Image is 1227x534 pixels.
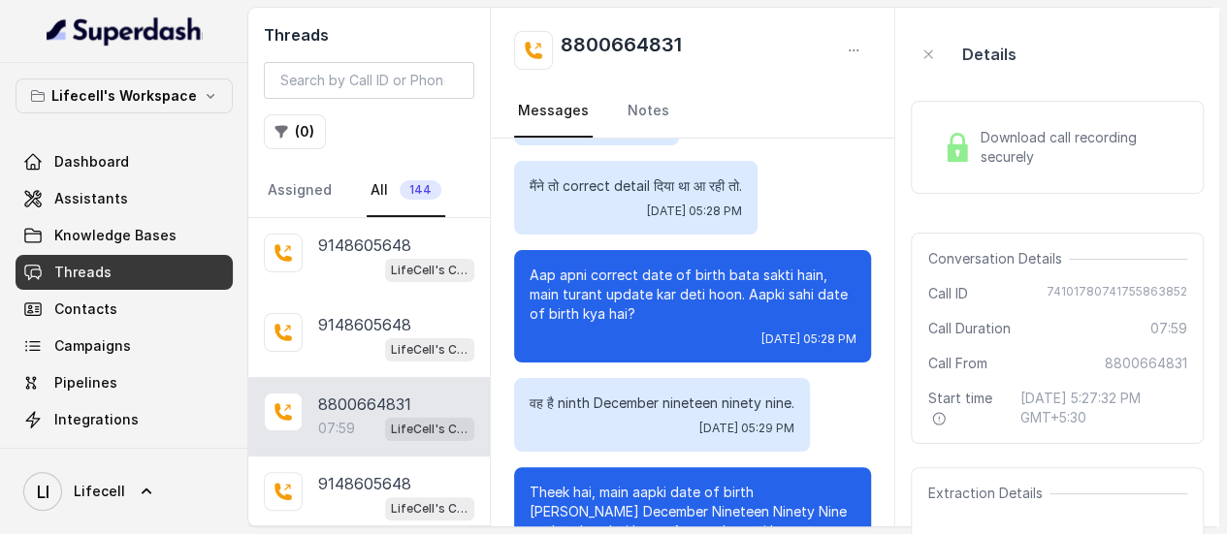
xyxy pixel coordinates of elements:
p: मैंने तो correct detail दिया था आ रही तो. [530,176,742,196]
a: Integrations [16,402,233,437]
p: Aap apni correct date of birth bata sakti hain, main turant update kar deti hoon. Aapki sahi date... [530,266,856,324]
span: [DATE] 05:28 PM [760,331,856,347]
span: 74101780741755863852 [1047,284,1187,303]
span: Call From [927,354,986,373]
a: API Settings [16,439,233,474]
a: Assistants [16,181,233,216]
a: Knowledge Bases [16,218,233,253]
a: Contacts [16,292,233,327]
span: API Settings [54,447,139,466]
a: Lifecell [16,464,233,518]
a: Messages [514,85,593,138]
span: 144 [400,180,441,200]
text: LI [37,482,49,502]
p: LifeCell's Call Assistant [391,499,468,518]
span: Assistants [54,189,128,208]
span: Call Duration [927,319,1010,338]
span: Knowledge Bases [54,226,177,245]
span: [DATE] 05:28 PM [647,204,742,219]
button: (0) [264,114,326,149]
p: 07:59 [318,419,355,438]
span: Call ID [927,284,967,303]
a: Campaigns [16,329,233,363]
a: Pipelines [16,365,233,400]
p: 9148605648 [318,472,411,495]
span: Threads [54,263,112,282]
a: All144 [367,165,445,217]
p: 9148605648 [318,313,411,336]
input: Search by Call ID or Phone Number [264,62,474,99]
span: [DATE] 05:29 PM [699,421,794,436]
span: Contacts [54,299,117,319]
span: Campaigns [54,336,131,356]
span: 07:59 [1150,319,1187,338]
a: Threads [16,255,233,290]
span: Extraction Details [927,484,1049,503]
a: Assigned [264,165,336,217]
span: Conversation Details [927,249,1069,268]
a: Notes [624,85,673,138]
h2: Threads [264,23,474,47]
p: LifeCell's Call Assistant [391,261,468,280]
img: Lock Icon [943,133,972,162]
span: Pipelines [54,373,117,393]
p: 8800664831 [318,393,411,416]
p: 9148605648 [318,234,411,257]
span: Integrations [54,410,139,429]
span: Lifecell [74,482,125,501]
a: Dashboard [16,144,233,179]
span: [DATE] 5:27:32 PM GMT+5:30 [1020,389,1187,427]
p: वह है ninth December nineteen ninety nine. [530,393,794,413]
h2: 8800664831 [561,31,682,70]
span: Dashboard [54,152,129,172]
button: Lifecell's Workspace [16,79,233,113]
span: Start time [927,389,1004,427]
p: Details [961,43,1016,66]
nav: Tabs [514,85,871,138]
p: Lifecell's Workspace [51,84,197,108]
p: LifeCell's Call Assistant [391,340,468,360]
span: Download call recording securely [980,128,1179,167]
img: light.svg [47,16,203,47]
nav: Tabs [264,165,474,217]
span: 8800664831 [1105,354,1187,373]
p: LifeCell's Call Assistant [391,420,468,439]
